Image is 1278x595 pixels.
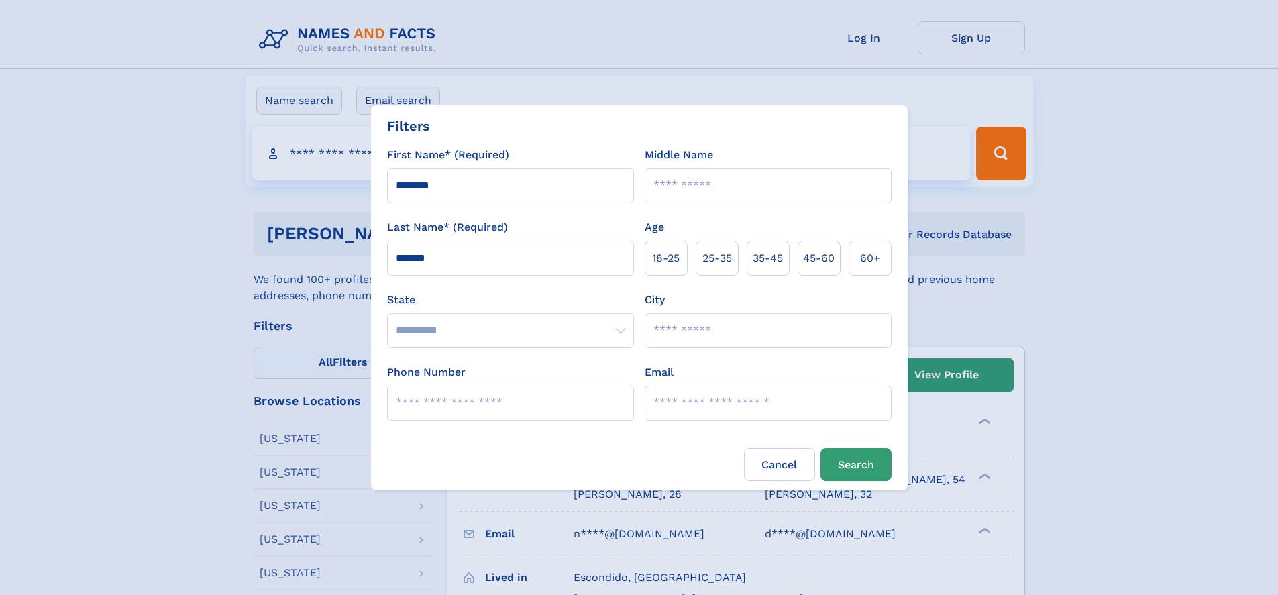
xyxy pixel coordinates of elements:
label: City [645,292,665,308]
div: Filters [387,116,430,136]
span: 60+ [860,250,880,266]
span: 18‑25 [652,250,680,266]
span: 45‑60 [803,250,835,266]
label: Last Name* (Required) [387,219,508,235]
label: Phone Number [387,364,466,380]
label: Middle Name [645,147,713,163]
label: Cancel [744,448,815,481]
span: 25‑35 [702,250,732,266]
label: Email [645,364,674,380]
label: State [387,292,634,308]
span: 35‑45 [753,250,783,266]
button: Search [820,448,892,481]
label: First Name* (Required) [387,147,509,163]
label: Age [645,219,664,235]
